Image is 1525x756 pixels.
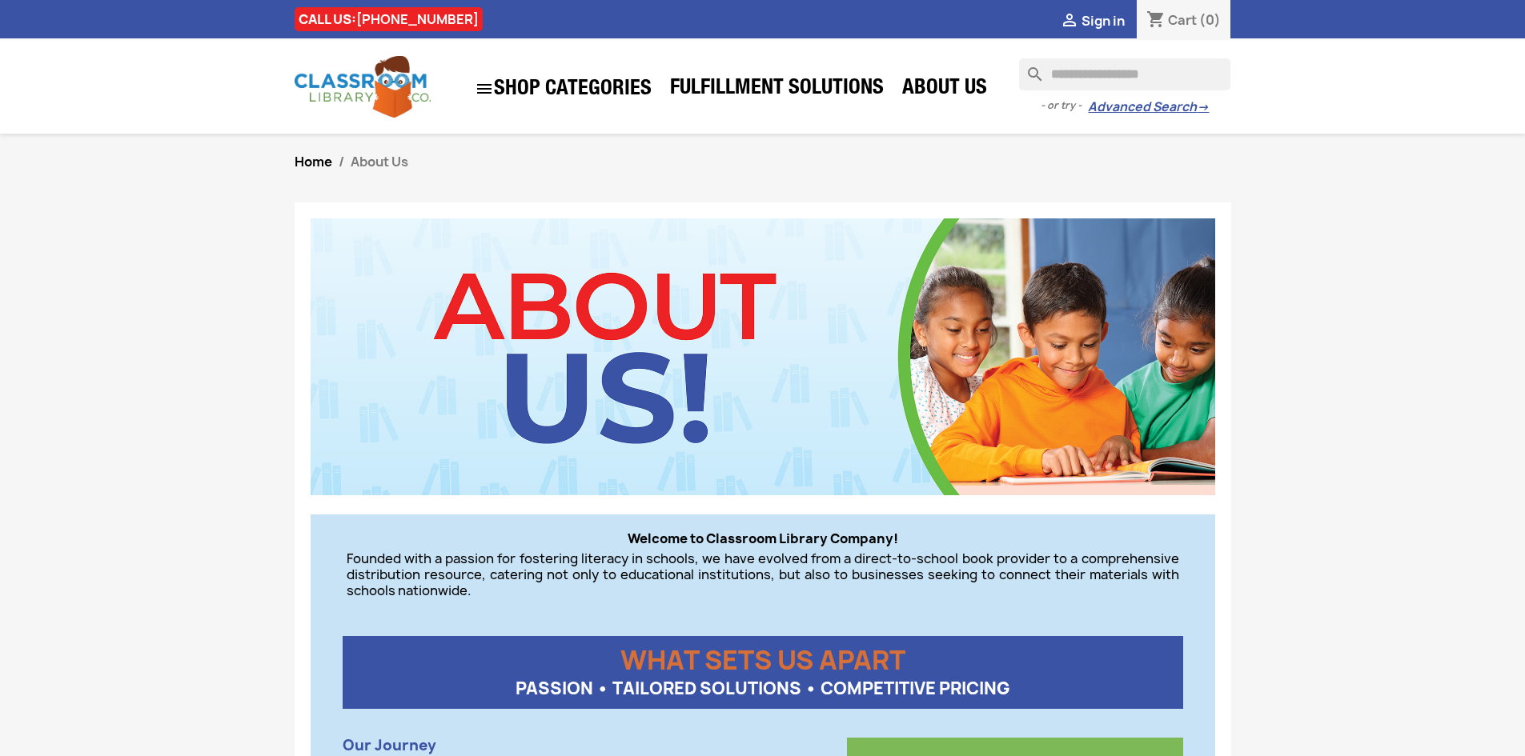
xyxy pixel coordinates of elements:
a: [PHONE_NUMBER] [356,10,479,28]
span: (0) [1199,11,1221,29]
a: SHOP CATEGORIES [467,71,660,106]
i:  [475,79,494,98]
a: Home [295,153,332,170]
p: WHAT SETS US APART [343,636,1183,668]
a:  Sign in [1060,12,1125,30]
span: → [1197,99,1209,115]
img: Classroom Library Company [295,56,431,118]
p: PASSION • TAILORED SOLUTIONS • COMPETITIVE PRICING [343,681,1183,709]
i: shopping_cart [1146,11,1166,30]
a: Fulfillment Solutions [662,74,892,106]
div: CALL US: [295,7,483,31]
img: CLC_About_Us.jpg [311,218,1215,495]
h3: Our Journey [343,738,815,754]
p: Founded with a passion for fostering literacy in schools, we have evolved from a direct-to-school... [347,550,1179,598]
input: Search [1019,58,1230,90]
p: Welcome to Classroom Library Company! [347,530,1179,546]
a: About Us [894,74,995,106]
i: search [1019,58,1038,78]
span: - or try - [1041,98,1088,114]
i:  [1060,12,1079,31]
a: Advanced Search→ [1088,99,1209,115]
span: Sign in [1082,12,1125,30]
span: About Us [351,153,408,170]
span: Cart [1168,11,1197,29]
